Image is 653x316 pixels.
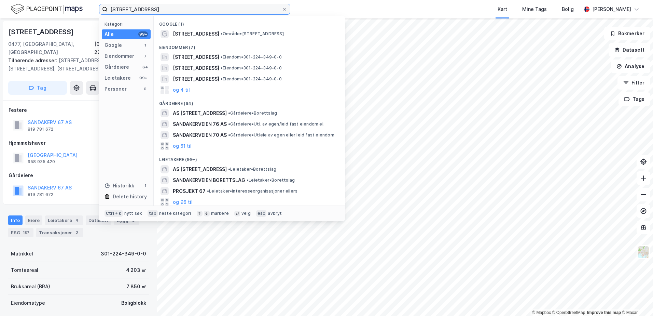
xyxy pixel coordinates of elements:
[173,64,219,72] span: [STREET_ADDRESS]
[619,92,650,106] button: Tags
[207,188,209,194] span: •
[126,266,146,274] div: 4 203 ㎡
[562,5,574,13] div: Bolig
[22,229,31,236] div: 187
[604,27,650,40] button: Bokmerker
[8,56,143,73] div: [STREET_ADDRESS], [STREET_ADDRESS], [STREET_ADDRESS]
[142,183,148,188] div: 1
[256,210,267,217] div: esc
[142,42,148,48] div: 1
[28,192,53,197] div: 819 781 672
[154,95,345,108] div: Gårdeiere (64)
[154,152,345,164] div: Leietakere (99+)
[173,86,190,94] button: og 4 til
[142,86,148,92] div: 0
[142,64,148,70] div: 64
[173,109,227,117] span: AS [STREET_ADDRESS]
[173,176,245,184] span: SANDAKERVEIEN BORETTSLAG
[113,193,147,201] div: Delete history
[247,177,295,183] span: Leietaker • Borettslag
[228,132,230,137] span: •
[609,43,650,57] button: Datasett
[228,121,230,127] span: •
[73,229,80,236] div: 2
[126,282,146,291] div: 7 850 ㎡
[105,74,131,82] div: Leietakere
[173,131,227,139] span: SANDAKERVEIEN 70 AS
[11,299,45,307] div: Eiendomstype
[11,266,38,274] div: Tomteareal
[8,228,33,237] div: ESG
[8,215,23,225] div: Info
[221,31,284,37] span: Område • [STREET_ADDRESS]
[637,246,650,259] img: Z
[8,81,67,95] button: Tag
[247,177,249,183] span: •
[173,165,227,173] span: AS [STREET_ADDRESS]
[228,121,324,127] span: Gårdeiere • Utl. av egen/leid fast eiendom el.
[228,132,334,138] span: Gårdeiere • Utleie av egen eller leid fast eiendom
[108,4,282,14] input: Søk på adresse, matrikkel, gårdeiere, leietakere eller personer
[105,63,129,71] div: Gårdeiere
[532,310,551,315] a: Mapbox
[105,41,122,49] div: Google
[221,65,223,70] span: •
[221,76,223,81] span: •
[138,31,148,37] div: 99+
[148,210,158,217] div: tab
[45,215,83,225] div: Leietakere
[173,75,219,83] span: [STREET_ADDRESS]
[173,198,193,206] button: og 96 til
[9,106,149,114] div: Festere
[611,60,650,73] button: Analyse
[142,53,148,59] div: 7
[105,182,134,190] div: Historikk
[105,22,151,27] div: Kategori
[101,250,146,258] div: 301-224-349-0-0
[173,187,206,195] span: PROSJEKT 67
[552,310,585,315] a: OpenStreetMap
[221,54,223,60] span: •
[105,30,114,38] div: Alle
[228,167,230,172] span: •
[228,167,276,172] span: Leietaker • Borettslag
[138,75,148,81] div: 99+
[221,65,282,71] span: Eiendom • 301-224-349-0-0
[8,40,94,56] div: 0477, [GEOGRAPHIC_DATA], [GEOGRAPHIC_DATA]
[9,139,149,147] div: Hjemmelshaver
[105,210,123,217] div: Ctrl + k
[173,53,219,61] span: [STREET_ADDRESS]
[8,26,75,37] div: [STREET_ADDRESS]
[154,16,345,28] div: Google (1)
[619,283,653,316] div: Kontrollprogram for chat
[28,159,55,164] div: 958 935 420
[11,282,50,291] div: Bruksareal (BRA)
[86,215,111,225] div: Datasett
[124,211,142,216] div: nytt søk
[173,30,219,38] span: [STREET_ADDRESS]
[28,127,53,132] div: 819 781 672
[11,3,83,15] img: logo.f888ab2527a4732fd821a326f86c7f29.svg
[173,142,192,150] button: og 61 til
[228,110,230,116] span: •
[211,211,229,216] div: markere
[617,76,650,90] button: Filter
[221,76,282,82] span: Eiendom • 301-224-349-0-0
[73,217,80,224] div: 4
[268,211,282,216] div: avbryt
[228,110,277,116] span: Gårdeiere • Borettslag
[25,215,42,225] div: Eiere
[498,5,507,13] div: Kart
[154,39,345,52] div: Eiendommer (7)
[159,211,191,216] div: neste kategori
[94,40,149,56] div: [GEOGRAPHIC_DATA], 224/349
[592,5,631,13] div: [PERSON_NAME]
[522,5,547,13] div: Mine Tags
[8,57,59,63] span: Tilhørende adresser:
[105,85,127,93] div: Personer
[11,250,33,258] div: Matrikkel
[207,188,297,194] span: Leietaker • Interesseorganisasjoner ellers
[241,211,251,216] div: velg
[9,171,149,180] div: Gårdeiere
[587,310,621,315] a: Improve this map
